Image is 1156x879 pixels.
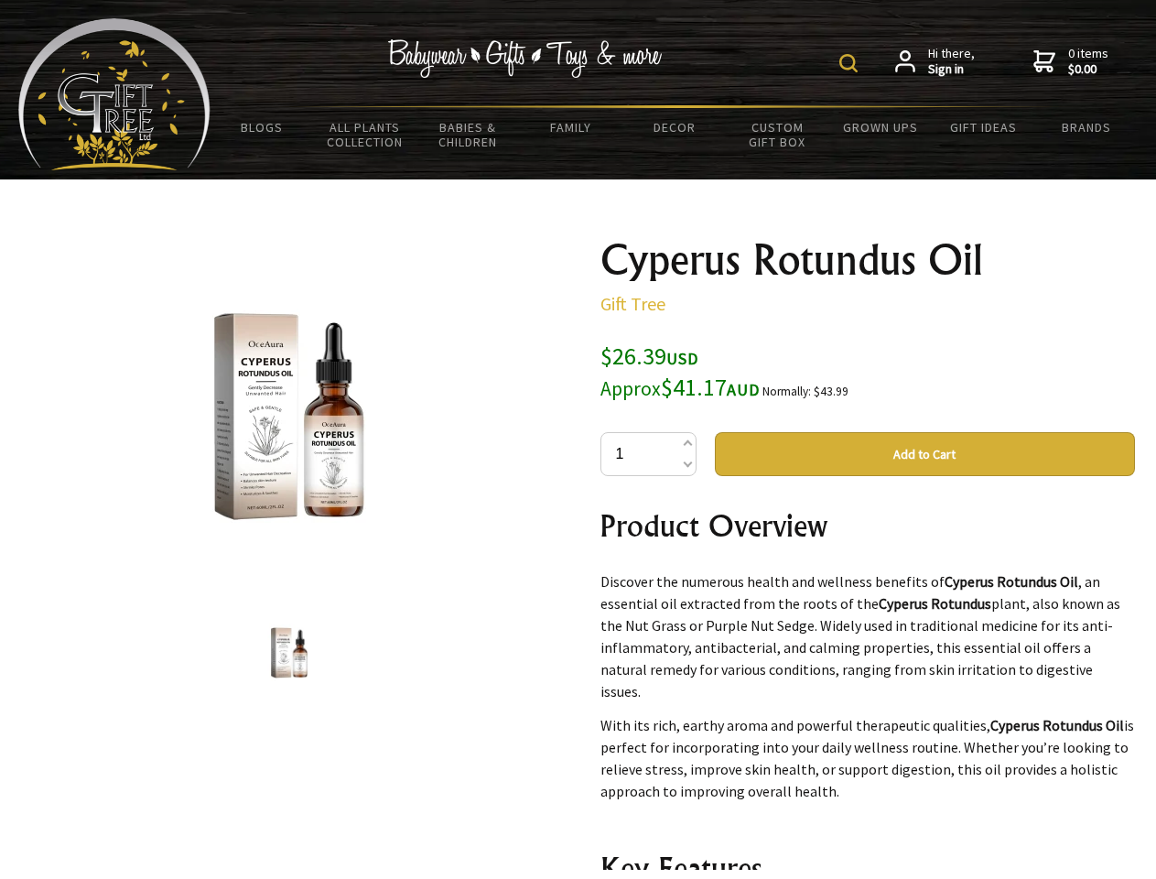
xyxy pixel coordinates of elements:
[932,108,1035,146] a: Gift Ideas
[1033,46,1108,78] a: 0 items$0.00
[895,46,975,78] a: Hi there,Sign in
[727,379,760,400] span: AUD
[520,108,623,146] a: Family
[828,108,932,146] a: Grown Ups
[928,61,975,78] strong: Sign in
[928,46,975,78] span: Hi there,
[600,238,1135,282] h1: Cyperus Rotundus Oil
[314,108,417,161] a: All Plants Collection
[146,274,432,559] img: Cyperus Rotundus Oil
[666,348,698,369] span: USD
[622,108,726,146] a: Decor
[600,292,665,315] a: Gift Tree
[715,432,1135,476] button: Add to Cart
[1035,108,1139,146] a: Brands
[600,376,661,401] small: Approx
[600,504,1135,548] h2: Product Overview
[990,716,1124,734] strong: Cyperus Rotundus Oil
[388,39,663,78] img: Babywear - Gifts - Toys & more
[254,618,324,688] img: Cyperus Rotundus Oil
[211,108,314,146] a: BLOGS
[839,54,858,72] img: product search
[416,108,520,161] a: Babies & Children
[945,572,1078,591] strong: Cyperus Rotundus Oil
[1068,45,1108,78] span: 0 items
[762,384,848,399] small: Normally: $43.99
[726,108,829,161] a: Custom Gift Box
[600,570,1135,702] p: Discover the numerous health and wellness benefits of , an essential oil extracted from the roots...
[600,714,1135,802] p: With its rich, earthy aroma and powerful therapeutic qualities, is perfect for incorporating into...
[18,18,211,170] img: Babyware - Gifts - Toys and more...
[879,594,991,613] strong: Cyperus Rotundus
[600,341,760,402] span: $26.39 $41.17
[1068,61,1108,78] strong: $0.00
